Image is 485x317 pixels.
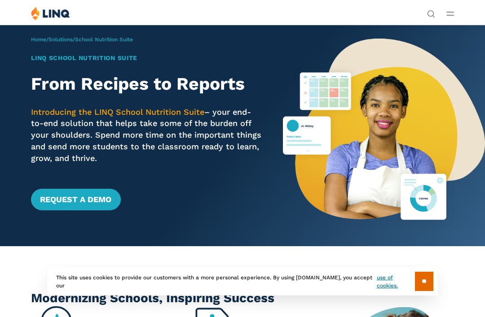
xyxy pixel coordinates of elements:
[31,189,120,210] a: Request a Demo
[283,25,485,246] img: Nutrition Suite Launch
[427,9,435,17] button: Open Search Bar
[31,107,204,117] span: Introducing the LINQ School Nutrition Suite
[31,74,263,94] h2: From Recipes to Reports
[75,36,133,43] span: School Nutrition Suite
[31,106,263,164] p: – your end-to-end solution that helps take some of the burden off your shoulders. Spend more time...
[427,6,435,17] nav: Utility Navigation
[48,36,73,43] a: Solutions
[446,9,454,18] button: Open Main Menu
[31,6,70,20] img: LINQ | K‑12 Software
[47,267,438,295] div: This site uses cookies to provide our customers with a more personal experience. By using [DOMAIN...
[31,36,133,43] span: / /
[31,36,46,43] a: Home
[31,53,263,63] h1: LINQ School Nutrition Suite
[377,274,415,290] a: use of cookies.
